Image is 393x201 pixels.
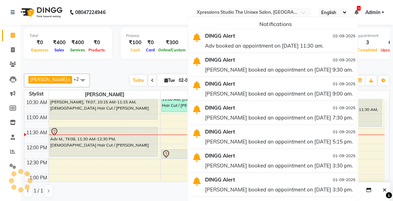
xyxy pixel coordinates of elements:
span: Completed [356,48,379,52]
div: 11:00 AM [25,114,49,121]
span: 1 / 1 [33,187,43,194]
div: 10:30 AM [25,99,49,106]
span: [PERSON_NAME] [30,77,67,82]
div: [PERSON_NAME] booked an appointment on [DATE] 7:30 pm. [205,113,355,123]
div: 01-09-2025 [312,103,355,113]
div: [PERSON_NAME] booked an appointment on [DATE] 9:30 am. [205,65,355,75]
span: 1 [357,6,361,11]
div: [PERSON_NAME] booked an appointment on [DATE] 3:30 pm. [205,185,355,194]
span: Today [130,75,147,86]
div: DINGG Alert [200,31,307,41]
div: Total [29,33,107,39]
span: Tue [163,78,177,83]
span: Services [68,48,87,52]
div: Stylist [24,90,49,98]
div: Adv booked an appointment on [DATE] 11:30 am. [205,41,355,51]
div: ₹400 [50,39,68,47]
div: ₹100 [126,39,144,47]
div: 02-09-2025 [312,55,355,65]
img: logo [17,3,64,22]
span: [PERSON_NAME] [49,90,161,99]
div: [PERSON_NAME], TK07, 10:15 AM-11:15 AM, [DEMOGRAPHIC_DATA] Hair Cut / [PERSON_NAME] [50,90,158,119]
div: 01-09-2025 [312,79,355,89]
div: ₹0 [29,39,50,47]
span: Expenses [29,48,50,52]
a: x [67,77,70,82]
div: 12:00 PM [25,144,49,151]
div: 1:00 PM [28,174,49,181]
div: DINGG Alert [200,103,307,113]
div: Notifications [193,20,358,28]
span: Products [87,48,107,52]
div: [PERSON_NAME], TK10, 12:15 PM-12:35 PM, [DEMOGRAPHIC_DATA] SEVING [162,150,215,159]
div: ₹0 [144,39,157,47]
div: DINGG Alert [200,151,307,161]
div: 11:30 AM [25,129,49,136]
div: 01-09-2025 [312,127,355,137]
input: 2025-09-02 [177,75,211,86]
div: 3 [356,39,379,47]
div: 02-09-2025 [312,31,355,41]
div: Adv M., TK08, 11:30 AM-12:30 PM, [DEMOGRAPHIC_DATA] Hair Cut / [PERSON_NAME] [50,127,158,156]
div: ₹0 [87,39,107,47]
div: DINGG Alert [200,175,307,185]
span: +2 [73,76,84,82]
div: DINGG Alert [200,55,307,65]
div: DINGG Alert [200,79,307,89]
div: 01-09-2025 [312,175,355,185]
div: [PERSON_NAME] booked an appointment on [DATE] 9:00 am. [205,89,355,99]
div: ₹300 [157,39,187,47]
div: Finance [126,33,225,39]
div: ₹400 [68,39,87,47]
span: Card [144,48,157,52]
span: Online/Custom [157,48,187,52]
span: Admin [365,9,380,16]
span: Sales [53,48,66,52]
div: [PERSON_NAME] booked an appointment on [DATE] 3:30 pm. [205,161,355,171]
span: [PERSON_NAME] [161,90,272,99]
button: Close [380,185,390,196]
div: 12:30 PM [25,159,49,166]
span: Cash [129,48,142,52]
div: 01-09-2025 [312,151,355,161]
div: [PERSON_NAME] booked an appointment on [DATE] 5:15 pm. [205,137,355,147]
a: 1 [354,9,358,15]
div: DINGG Alert [200,127,307,137]
b: 08047224946 [75,3,105,22]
